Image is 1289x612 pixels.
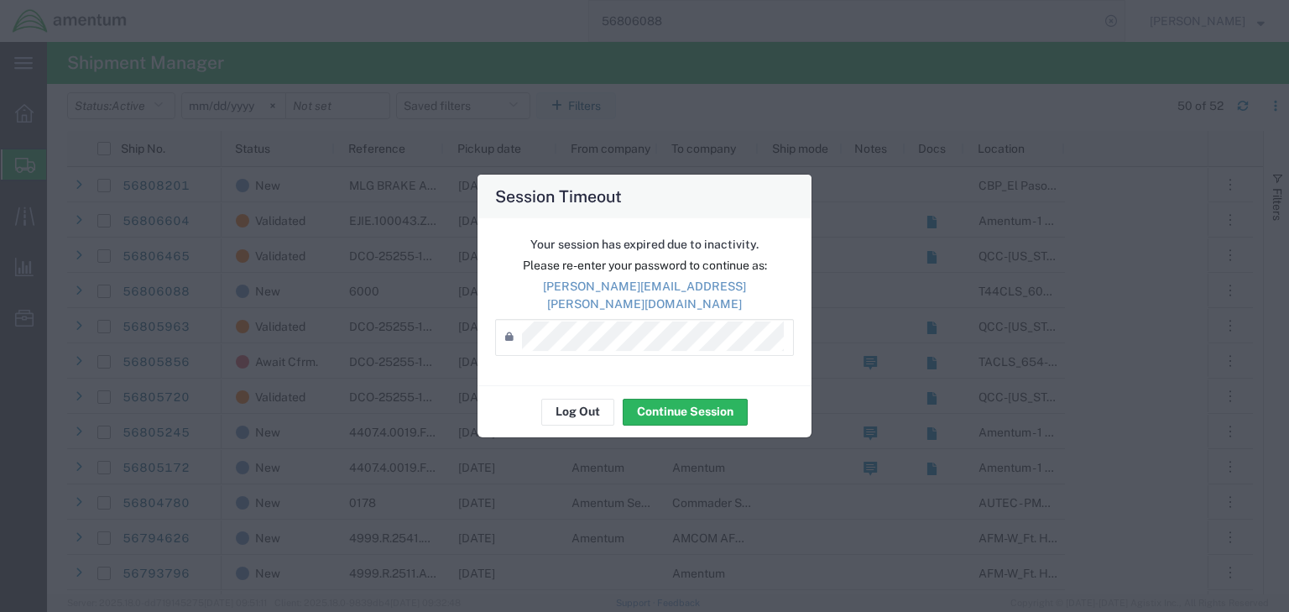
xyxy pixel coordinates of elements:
p: [PERSON_NAME][EMAIL_ADDRESS][PERSON_NAME][DOMAIN_NAME] [495,278,794,313]
button: Continue Session [623,399,748,426]
p: Your session has expired due to inactivity. [495,236,794,254]
p: Please re-enter your password to continue as: [495,257,794,275]
h4: Session Timeout [495,184,622,208]
button: Log Out [541,399,614,426]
